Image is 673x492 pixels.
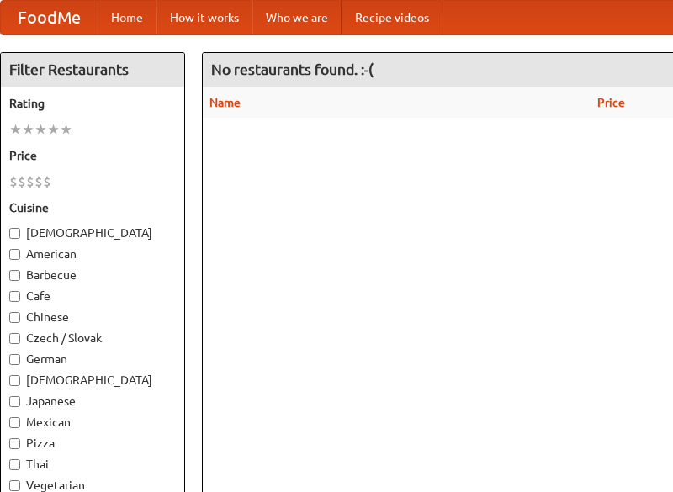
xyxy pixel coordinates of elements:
a: Recipe videos [342,1,442,34]
h5: Price [9,147,176,164]
li: $ [18,172,26,191]
li: ★ [47,120,60,139]
li: $ [9,172,18,191]
li: ★ [34,120,47,139]
h5: Rating [9,95,176,112]
input: Vegetarian [9,480,20,491]
label: German [9,351,176,368]
li: ★ [9,120,22,139]
label: Barbecue [9,267,176,283]
input: Thai [9,459,20,470]
li: ★ [60,120,72,139]
input: Czech / Slovak [9,333,20,344]
a: Home [98,1,156,34]
label: Pizza [9,435,176,452]
a: Price [597,96,625,109]
h4: Filter Restaurants [1,53,184,87]
input: [DEMOGRAPHIC_DATA] [9,228,20,239]
li: ★ [22,120,34,139]
label: [DEMOGRAPHIC_DATA] [9,372,176,389]
label: Thai [9,456,176,473]
label: [DEMOGRAPHIC_DATA] [9,225,176,241]
input: Chinese [9,312,20,323]
label: American [9,246,176,262]
input: Japanese [9,396,20,407]
label: Chinese [9,309,176,325]
a: How it works [156,1,252,34]
a: FoodMe [1,1,98,34]
li: $ [26,172,34,191]
h5: Cuisine [9,199,176,216]
label: Cafe [9,288,176,304]
label: Mexican [9,414,176,431]
input: Pizza [9,438,20,449]
ng-pluralize: No restaurants found. :-( [211,61,374,77]
input: American [9,249,20,260]
a: Who we are [252,1,342,34]
input: Mexican [9,417,20,428]
label: Japanese [9,393,176,410]
a: Name [209,96,241,109]
input: [DEMOGRAPHIC_DATA] [9,375,20,386]
input: Cafe [9,291,20,302]
label: Czech / Slovak [9,330,176,347]
input: Barbecue [9,270,20,281]
li: $ [34,172,43,191]
li: $ [43,172,51,191]
input: German [9,354,20,365]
